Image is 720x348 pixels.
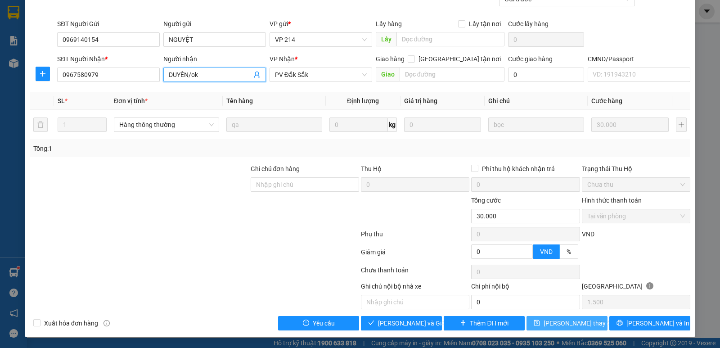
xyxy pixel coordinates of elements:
[508,68,584,82] input: Cước giao hàng
[471,197,501,204] span: Tổng cước
[361,165,382,172] span: Thu Hộ
[270,19,372,29] div: VP gửi
[114,97,148,104] span: Đơn vị tính
[396,32,505,46] input: Dọc đường
[40,318,102,328] span: Xuất hóa đơn hàng
[163,54,266,64] div: Người nhận
[540,248,553,255] span: VND
[508,32,584,47] input: Cước lấy hàng
[582,164,690,174] div: Trạng thái Thu Hộ
[275,68,367,81] span: PV Đắk Sắk
[347,97,379,104] span: Định lượng
[33,144,279,154] div: Tổng: 1
[626,318,689,328] span: [PERSON_NAME] và In
[58,97,65,104] span: SL
[444,316,525,330] button: plusThêm ĐH mới
[388,118,397,132] span: kg
[582,197,642,204] label: Hình thức thanh toán
[485,92,588,110] th: Ghi chú
[36,70,49,77] span: plus
[226,118,322,132] input: VD: Bàn, Ghế
[488,118,584,132] input: Ghi Chú
[57,19,160,29] div: SĐT Người Gửi
[275,33,367,46] span: VP 214
[616,320,623,327] span: printer
[119,118,214,131] span: Hàng thông thường
[378,318,464,328] span: [PERSON_NAME] và Giao hàng
[676,118,687,132] button: plus
[587,209,685,223] span: Tại văn phòng
[163,19,266,29] div: Người gửi
[278,316,359,330] button: exclamation-circleYêu cầu
[253,71,261,78] span: user-add
[368,320,374,327] span: check
[226,97,253,104] span: Tên hàng
[582,281,690,295] div: [GEOGRAPHIC_DATA]
[361,295,469,309] input: Nhập ghi chú
[470,318,508,328] span: Thêm ĐH mới
[360,229,470,245] div: Phụ thu
[251,165,300,172] label: Ghi chú đơn hàng
[361,316,442,330] button: check[PERSON_NAME] và Giao hàng
[404,97,437,104] span: Giá trị hàng
[591,97,622,104] span: Cước hàng
[376,55,405,63] span: Giao hàng
[587,178,685,191] span: Chưa thu
[588,54,690,64] div: CMND/Passport
[567,248,571,255] span: %
[376,67,400,81] span: Giao
[360,247,470,263] div: Giảm giá
[582,230,594,238] span: VND
[361,281,469,295] div: Ghi chú nội bộ nhà xe
[508,55,553,63] label: Cước giao hàng
[471,281,580,295] div: Chi phí nội bộ
[376,32,396,46] span: Lấy
[270,55,295,63] span: VP Nhận
[478,164,558,174] span: Phí thu hộ khách nhận trả
[103,320,110,326] span: info-circle
[609,316,690,330] button: printer[PERSON_NAME] và In
[460,320,466,327] span: plus
[526,316,607,330] button: save[PERSON_NAME] thay đổi
[33,118,48,132] button: delete
[591,118,668,132] input: 0
[415,54,504,64] span: [GEOGRAPHIC_DATA] tận nơi
[360,265,470,281] div: Chưa thanh toán
[57,54,160,64] div: SĐT Người Nhận
[404,118,481,132] input: 0
[646,282,653,289] span: info-circle
[400,67,505,81] input: Dọc đường
[303,320,309,327] span: exclamation-circle
[313,318,335,328] span: Yêu cầu
[544,318,616,328] span: [PERSON_NAME] thay đổi
[534,320,540,327] span: save
[465,19,504,29] span: Lấy tận nơi
[508,20,549,27] label: Cước lấy hàng
[376,20,402,27] span: Lấy hàng
[36,67,50,81] button: plus
[251,177,359,192] input: Ghi chú đơn hàng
